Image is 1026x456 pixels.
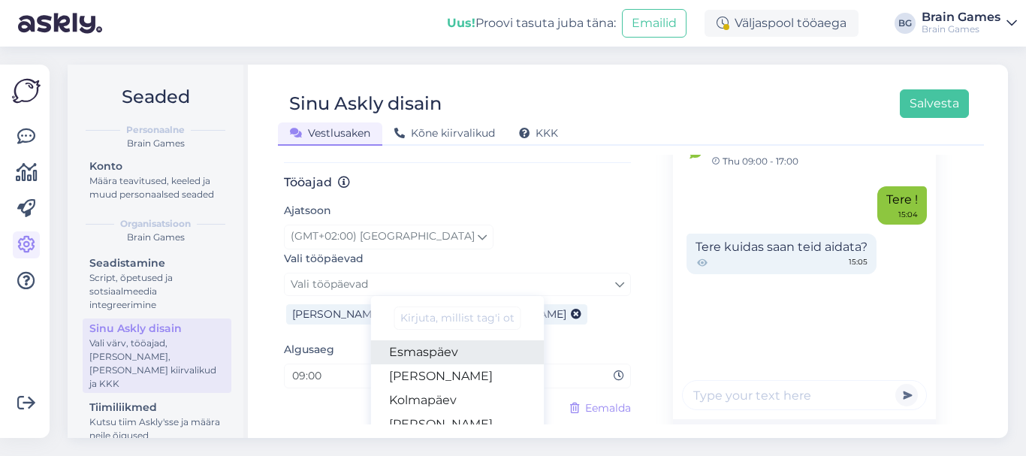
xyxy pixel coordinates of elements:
[284,225,493,249] a: (GMT+02:00) [GEOGRAPHIC_DATA]
[120,217,191,231] b: Organisatsioon
[291,277,368,291] span: Vali tööpäevad
[80,83,231,111] h2: Seaded
[371,412,545,436] a: [PERSON_NAME]
[12,77,41,105] img: Askly Logo
[290,126,370,140] span: Vestlusaken
[284,342,334,358] label: Algusaeg
[89,415,225,442] div: Kutsu tiim Askly'sse ja määra neile õigused
[89,159,225,174] div: Konto
[89,321,225,337] div: Sinu Askly disain
[80,231,231,244] div: Brain Games
[447,14,616,32] div: Proovi tasuta juba täna:
[585,400,631,416] span: Eemalda
[284,273,631,296] a: Vali tööpäevad
[895,13,916,34] div: BG
[83,253,231,314] a: SeadistamineScript, õpetused ja sotsiaalmeedia integreerimine
[284,175,631,189] h3: Tööajad
[705,10,859,37] div: Väljaspool tööaega
[712,157,806,166] span: Thu 09:00 - 17:00
[519,126,558,140] span: KKK
[83,397,231,445] a: TiimiliikmedKutsu tiim Askly'sse ja määra neile õigused
[898,209,918,220] div: 15:04
[682,380,927,410] input: Type your text here
[89,400,225,415] div: Tiimiliikmed
[291,228,475,245] span: (GMT+02:00) [GEOGRAPHIC_DATA]
[922,11,1017,35] a: Brain GamesBrain Games
[83,319,231,393] a: Sinu Askly disainVali värv, tööajad, [PERSON_NAME], [PERSON_NAME] kiirvalikud ja KKK
[284,203,331,219] label: Ajatsoon
[394,126,495,140] span: Kõne kiirvalikud
[89,255,225,271] div: Seadistamine
[289,89,442,118] div: Sinu Askly disain
[394,307,521,330] input: Kirjuta, millist tag'i otsid
[922,23,1000,35] div: Brain Games
[371,388,545,412] a: Kolmapäev
[371,364,545,388] a: [PERSON_NAME]
[900,89,969,118] button: Salvesta
[622,9,687,38] button: Emailid
[89,174,225,201] div: Määra teavitused, keeled ja muud personaalsed seaded
[292,307,382,321] span: [PERSON_NAME]
[849,256,868,270] span: 15:05
[922,11,1000,23] div: Brain Games
[877,186,927,225] div: Tere !
[371,340,545,364] a: Esmaspäev
[687,234,877,274] div: Tere kuidas saan teid aidata?
[83,156,231,204] a: KontoMäära teavitused, keeled ja muud personaalsed seaded
[126,123,185,137] b: Personaalne
[80,137,231,150] div: Brain Games
[447,16,475,30] b: Uus!
[284,251,364,267] label: Vali tööpäevad
[89,337,225,391] div: Vali värv, tööajad, [PERSON_NAME], [PERSON_NAME] kiirvalikud ja KKK
[89,271,225,312] div: Script, õpetused ja sotsiaalmeedia integreerimine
